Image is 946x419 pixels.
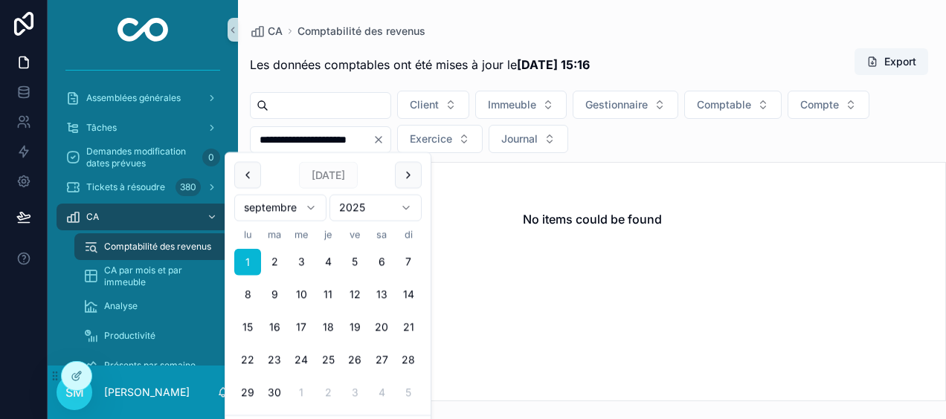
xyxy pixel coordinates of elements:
[368,227,395,243] th: samedi
[788,91,869,119] button: Select Button
[104,241,211,253] span: Comptabilité des revenus
[341,347,368,374] button: vendredi 26 septembre 2025
[288,314,315,341] button: mercredi 17 septembre 2025
[86,211,99,223] span: CA
[176,178,201,196] div: 380
[86,92,181,104] span: Assemblées générales
[104,264,214,288] span: CA par mois et par immeuble
[395,282,422,308] button: dimanche 14 septembre 2025
[261,282,288,308] button: mardi 9 septembre 2025
[368,282,395,308] button: samedi 13 septembre 2025
[315,347,341,374] button: jeudi 25 septembre 2025
[315,282,341,308] button: jeudi 11 septembre 2025
[288,227,315,243] th: mercredi
[341,314,368,341] button: vendredi 19 septembre 2025
[118,18,169,42] img: App logo
[395,380,422,406] button: dimanche 5 octobre 2025
[74,322,229,349] a: Productivité
[800,97,839,112] span: Compte
[488,97,536,112] span: Immeuble
[341,282,368,308] button: vendredi 12 septembre 2025
[501,131,538,146] span: Journal
[74,263,229,290] a: CA par mois et par immeuble
[297,24,425,39] a: Comptabilité des revenus
[250,56,590,74] span: Les données comptables ont été mises à jour le
[573,91,678,119] button: Select Button
[261,249,288,276] button: mardi 2 septembre 2025
[86,146,196,169] span: Demandes modification dates prévues
[234,227,422,406] table: septembre 2025
[234,249,261,276] button: Today, lundi 1 septembre 2025, selected
[395,347,422,374] button: dimanche 28 septembre 2025
[517,57,590,72] strong: [DATE] 15:16
[368,347,395,374] button: samedi 27 septembre 2025
[261,380,288,406] button: mardi 30 septembre 2025
[397,125,483,153] button: Select Button
[315,380,341,406] button: jeudi 2 octobre 2025
[74,293,229,319] a: Analyse
[261,227,288,243] th: mardi
[268,24,283,39] span: CA
[395,314,422,341] button: dimanche 21 septembre 2025
[410,131,452,146] span: Exercice
[475,91,567,119] button: Select Button
[368,314,395,341] button: samedi 20 septembre 2025
[104,385,190,400] p: [PERSON_NAME]
[65,383,84,401] span: SM
[261,347,288,374] button: mardi 23 septembre 2025
[489,125,568,153] button: Select Button
[234,314,261,341] button: lundi 15 septembre 2025
[410,97,439,112] span: Client
[395,227,422,243] th: dimanche
[104,330,155,342] span: Productivité
[57,85,229,111] a: Assemblées générales
[288,380,315,406] button: mercredi 1 octobre 2025
[288,347,315,374] button: mercredi 24 septembre 2025
[57,174,229,201] a: Tickets à résoudre380
[48,59,238,366] div: scrollable content
[315,249,341,276] button: jeudi 4 septembre 2025
[395,249,422,276] button: dimanche 7 septembre 2025
[523,210,662,228] h2: No items could be found
[234,380,261,406] button: lundi 29 septembre 2025
[74,352,229,379] a: Présents par semaine
[368,249,395,276] button: samedi 6 septembre 2025
[86,122,117,134] span: Tâches
[373,134,390,146] button: Clear
[368,380,395,406] button: samedi 4 octobre 2025
[104,300,138,312] span: Analyse
[397,91,469,119] button: Select Button
[341,380,368,406] button: vendredi 3 octobre 2025
[697,97,751,112] span: Comptable
[261,314,288,341] button: mardi 16 septembre 2025
[341,227,368,243] th: vendredi
[74,233,229,260] a: Comptabilité des revenus
[288,282,315,308] button: mercredi 10 septembre 2025
[234,347,261,374] button: lundi 22 septembre 2025
[684,91,782,119] button: Select Button
[234,282,261,308] button: lundi 8 septembre 2025
[855,48,928,75] button: Export
[585,97,648,112] span: Gestionnaire
[202,149,220,166] div: 0
[234,227,261,243] th: lundi
[104,360,196,371] span: Présents par semaine
[341,249,368,276] button: vendredi 5 septembre 2025
[250,24,283,39] a: CA
[288,249,315,276] button: mercredi 3 septembre 2025
[315,227,341,243] th: jeudi
[57,204,229,230] a: CA
[86,181,165,193] span: Tickets à résoudre
[315,314,341,341] button: jeudi 18 septembre 2025
[57,114,229,141] a: Tâches
[57,144,229,171] a: Demandes modification dates prévues0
